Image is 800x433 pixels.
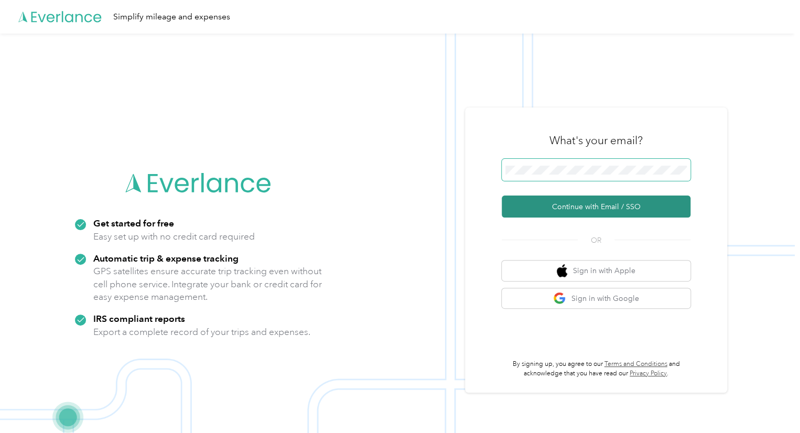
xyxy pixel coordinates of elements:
button: Continue with Email / SSO [502,196,690,218]
button: google logoSign in with Google [502,288,690,309]
p: Export a complete record of your trips and expenses. [93,326,310,339]
a: Terms and Conditions [604,360,667,368]
img: google logo [553,292,566,305]
p: By signing up, you agree to our and acknowledge that you have read our . [502,360,690,378]
strong: Get started for free [93,218,174,229]
strong: Automatic trip & expense tracking [93,253,239,264]
p: GPS satellites ensure accurate trip tracking even without cell phone service. Integrate your bank... [93,265,322,304]
h3: What's your email? [549,133,643,148]
a: Privacy Policy [630,370,667,377]
span: OR [578,235,614,246]
div: Simplify mileage and expenses [113,10,230,24]
p: Easy set up with no credit card required [93,230,255,243]
button: apple logoSign in with Apple [502,261,690,281]
img: apple logo [557,264,567,277]
strong: IRS compliant reports [93,313,185,324]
